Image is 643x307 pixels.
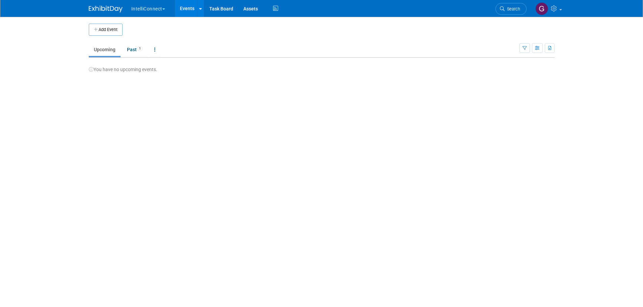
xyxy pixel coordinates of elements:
img: Gary Cassidy [535,2,548,15]
img: ExhibitDay [89,6,123,12]
span: You have no upcoming events. [89,67,157,72]
a: Past1 [122,43,148,56]
a: Search [495,3,527,15]
span: Search [505,6,520,11]
span: 1 [137,46,143,51]
button: Add Event [89,24,123,36]
a: Upcoming [89,43,120,56]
